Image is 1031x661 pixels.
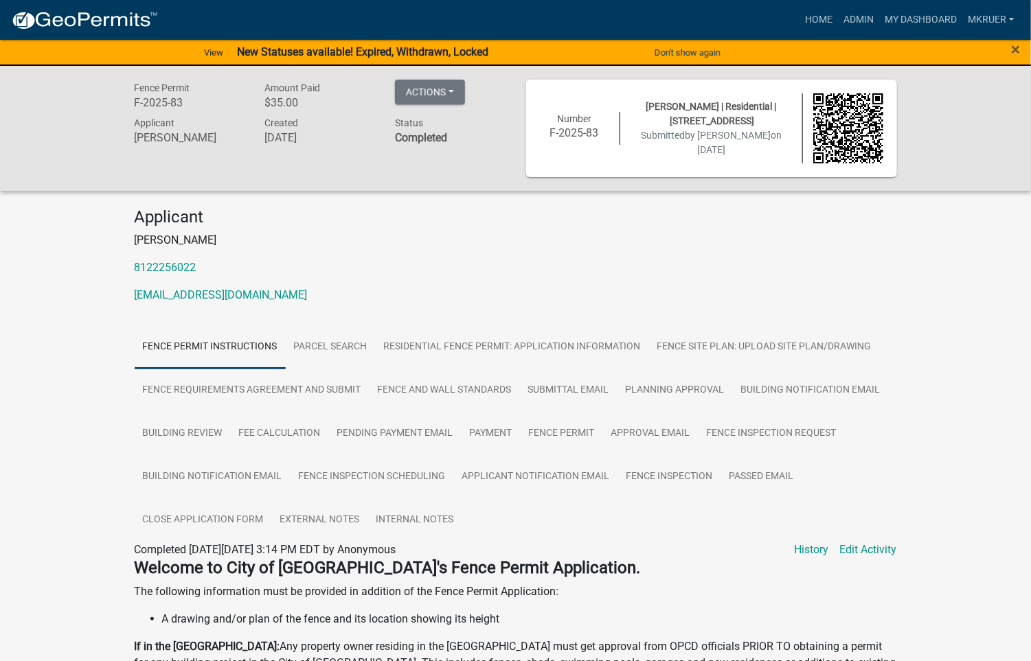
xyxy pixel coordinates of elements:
h4: Applicant [135,207,897,227]
a: Fee Calculation [231,412,329,456]
a: Close Application Form [135,498,272,542]
a: [EMAIL_ADDRESS][DOMAIN_NAME] [135,288,308,301]
a: Passed Email [721,455,802,499]
a: Edit Activity [840,542,897,558]
strong: New Statuses available! Expired, Withdrawn, Locked [237,45,488,58]
a: Approval Email [603,412,699,456]
span: Submitted on [DATE] [641,130,782,155]
button: Close [1012,41,1021,58]
h6: [PERSON_NAME] [135,131,245,144]
a: Admin [838,7,879,33]
button: Don't show again [649,41,726,64]
a: Fence Inspection [618,455,721,499]
a: Planning Approval [618,369,733,413]
h6: F-2025-83 [135,96,245,109]
a: Applicant Notification Email [454,455,618,499]
span: Fence Permit [135,82,190,93]
span: × [1012,40,1021,59]
a: External Notes [272,498,368,542]
span: Applicant [135,117,175,128]
a: Fence Inspection Request [699,412,845,456]
a: Fence Inspection Scheduling [291,455,454,499]
a: Building Notification Email [135,455,291,499]
a: View [199,41,229,64]
h6: [DATE] [264,131,374,144]
span: [PERSON_NAME] | Residential | [STREET_ADDRESS] [646,101,777,126]
p: [PERSON_NAME] [135,232,897,248]
a: Internal Notes [368,498,462,542]
a: Fence Requirements Agreement and Submit [135,369,370,413]
a: Building Review [135,412,231,456]
strong: If in the [GEOGRAPHIC_DATA]: [135,640,280,653]
a: Fence Permit [521,412,603,456]
span: Created [264,117,298,128]
span: Completed [DATE][DATE] 3:14 PM EDT by Anonymous [135,543,396,556]
p: The following information must be provided in addition of the Fence Permit Application: [135,583,897,600]
a: Residential Fence Permit: Application Information [376,325,649,369]
a: Submittal Email [520,369,618,413]
a: Pending Payment Email [329,412,462,456]
a: Payment [462,412,521,456]
a: Building Notification Email [733,369,889,413]
a: Fence Site Plan: Upload Site Plan/Drawing [649,325,880,369]
span: Status [395,117,423,128]
h6: $35.00 [264,96,374,109]
span: Amount Paid [264,82,320,93]
li: A drawing and/or plan of the fence and its location showing its height [162,611,897,627]
a: History [795,542,829,558]
a: Home [800,7,838,33]
img: QR code [813,93,883,163]
a: 8122256022 [135,261,196,274]
strong: Completed [395,131,447,144]
a: mkruer [962,7,1020,33]
h6: F-2025-83 [540,126,610,139]
a: Parcel search [286,325,376,369]
span: Number [557,113,591,124]
strong: Welcome to City of [GEOGRAPHIC_DATA]'s Fence Permit Application. [135,558,641,577]
a: Fence and Wall Standards [370,369,520,413]
a: My Dashboard [879,7,962,33]
span: by [PERSON_NAME] [685,130,771,141]
button: Actions [395,80,465,104]
a: Fence Permit Instructions [135,325,286,369]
